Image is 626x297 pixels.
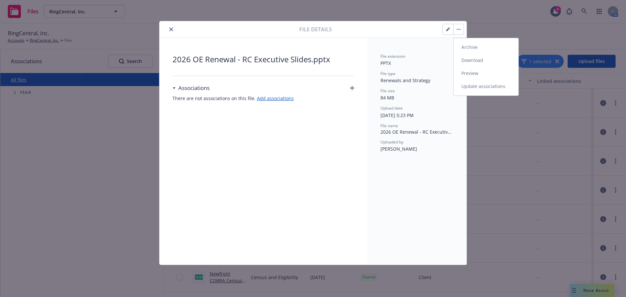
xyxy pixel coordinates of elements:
[380,77,430,83] span: Renewals and Strategy
[178,84,210,92] h3: Associations
[299,25,332,33] span: File details
[380,123,398,128] span: File name
[380,60,391,66] span: PPTX
[380,105,403,111] span: Upload date
[380,95,394,101] span: 84 MB
[380,128,454,135] span: 2026 OE Renewal - RC Executive Slides.pptx
[380,88,395,94] span: File size
[172,53,354,65] span: 2026 OE Renewal - RC Executive Slides.pptx
[380,112,414,118] span: [DATE] 5:23 PM
[380,71,395,76] span: File type
[172,95,354,102] span: There are not associations on this file.
[167,25,175,33] button: close
[380,139,403,145] span: Uploaded by
[380,146,417,152] span: [PERSON_NAME]
[257,95,294,101] a: Add associations
[380,53,405,59] span: File extension
[172,84,210,92] div: Associations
